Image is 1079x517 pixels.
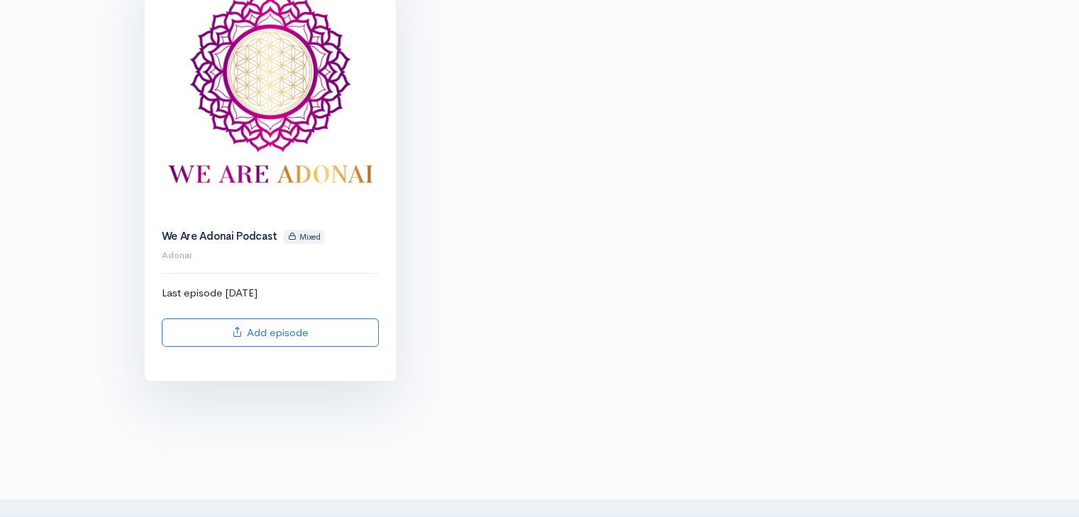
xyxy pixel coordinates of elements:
span: Mixed [284,230,324,244]
p: Adonai [162,248,379,262]
div: Last episode [DATE] [162,285,379,347]
a: Add episode [162,318,379,348]
a: We Are Adonai Podcast [162,229,277,243]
